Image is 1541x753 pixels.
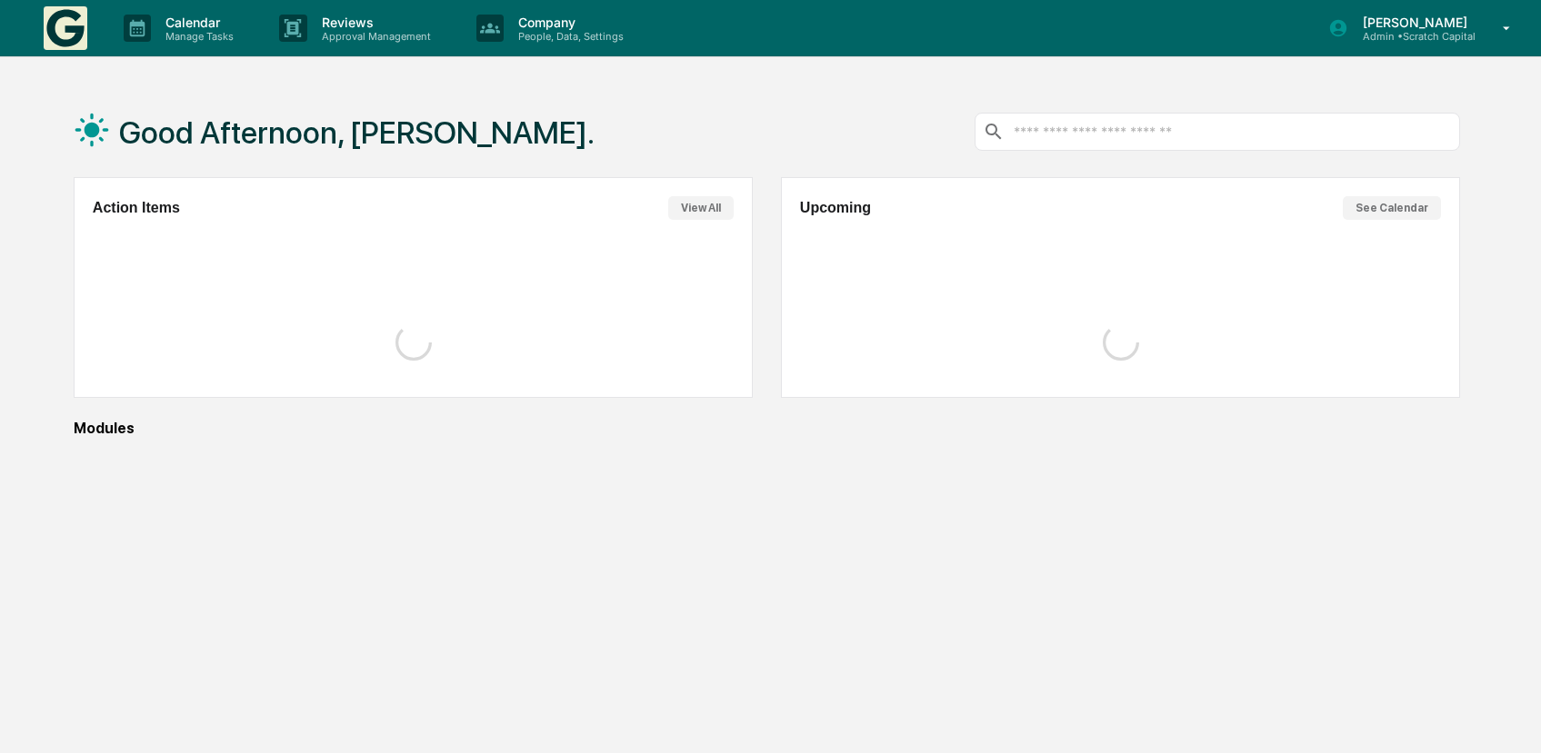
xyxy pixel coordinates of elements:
p: People, Data, Settings [504,30,633,43]
p: Company [504,15,633,30]
p: Admin • Scratch Capital [1348,30,1476,43]
p: [PERSON_NAME] [1348,15,1476,30]
p: Approval Management [307,30,440,43]
button: See Calendar [1343,196,1441,220]
p: Calendar [151,15,243,30]
div: Modules [74,420,1461,437]
p: Manage Tasks [151,30,243,43]
h2: Action Items [93,200,180,216]
img: logo [44,6,87,50]
p: Reviews [307,15,440,30]
button: View All [668,196,734,220]
h2: Upcoming [800,200,871,216]
h1: Good Afternoon, [PERSON_NAME]. [119,114,595,151]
